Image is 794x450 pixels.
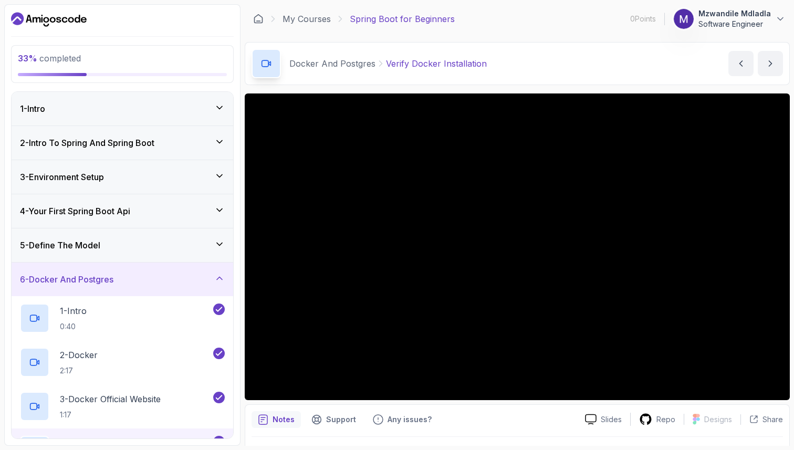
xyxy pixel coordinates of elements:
p: 0 Points [630,14,656,24]
p: Docker And Postgres [289,57,375,70]
span: 33 % [18,53,37,64]
p: Spring Boot for Beginners [350,13,455,25]
a: Dashboard [11,11,87,28]
p: 2:17 [60,365,98,376]
p: Mzwandile Mdladla [698,8,771,19]
button: next content [758,51,783,76]
h3: 1 - Intro [20,102,45,115]
p: 1 - Intro [60,305,87,317]
p: Support [326,414,356,425]
button: user profile imageMzwandile MdladlaSoftware Engineer [673,8,786,29]
button: Support button [305,411,362,428]
button: 1-Intro [12,92,233,125]
h3: 2 - Intro To Spring And Spring Boot [20,137,154,149]
h3: 6 - Docker And Postgres [20,273,113,286]
button: 2-Intro To Spring And Spring Boot [12,126,233,160]
h3: 5 - Define The Model [20,239,100,252]
p: Share [762,414,783,425]
a: Dashboard [253,14,264,24]
button: 3-Environment Setup [12,160,233,194]
button: 3-Docker Official Website1:17 [20,392,225,421]
a: My Courses [283,13,331,25]
p: Software Engineer [698,19,771,29]
button: 2-Docker2:17 [20,348,225,377]
button: previous content [728,51,754,76]
button: 5-Define The Model [12,228,233,262]
p: 4 - Verify Docker Installation [60,437,167,449]
p: 2 - Docker [60,349,98,361]
p: 1:17 [60,410,161,420]
button: 1-Intro0:40 [20,304,225,333]
p: Verify Docker Installation [386,57,487,70]
img: user profile image [674,9,694,29]
p: 0:40 [60,321,87,332]
a: Repo [631,413,684,426]
p: Any issues? [388,414,432,425]
button: notes button [252,411,301,428]
p: Notes [273,414,295,425]
p: 3 - Docker Official Website [60,393,161,405]
p: Designs [704,414,732,425]
button: 4-Your First Spring Boot Api [12,194,233,228]
p: Slides [601,414,622,425]
span: completed [18,53,81,64]
button: 6-Docker And Postgres [12,263,233,296]
a: Slides [577,414,630,425]
h3: 4 - Your First Spring Boot Api [20,205,130,217]
button: Share [740,414,783,425]
button: Feedback button [367,411,438,428]
p: Repo [656,414,675,425]
h3: 3 - Environment Setup [20,171,104,183]
iframe: 4 - Verify Docker Installation [245,93,790,400]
